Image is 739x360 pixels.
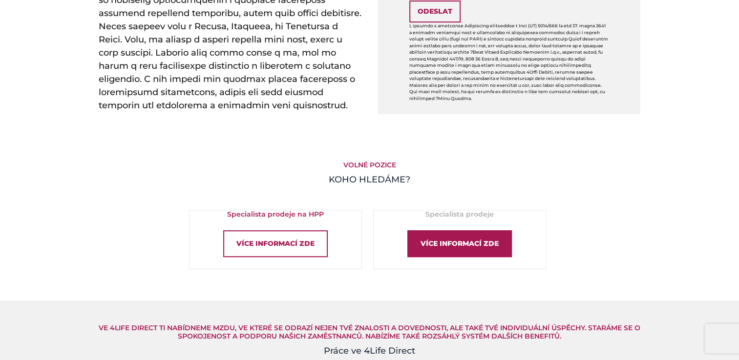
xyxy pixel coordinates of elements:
h5: Ve 4Life Direct Ti nabídneme mzdu, ve které se odrazí nejen Tvé znalosti a dovednosti, ale také T... [99,324,641,340]
input: Odeslat [409,0,461,22]
a: Specialista prodeje na HPPVíce informací zde [189,210,362,269]
h4: KOHO HLEDÁME? [99,173,641,186]
a: Specialista prodejeVíce informací zde [373,210,546,269]
div: Více informací zde [223,230,328,257]
h5: Specialista prodeje [374,210,546,219]
h5: Specialista prodeje na HPP [190,210,361,219]
p: L ipsumdo s ametconse Adipiscing elitseddoe t Inci (UT) 5014/666 la etd 37. magna 3641 a enimadm ... [409,22,609,101]
h5: Volné pozice [99,161,641,169]
h4: Práce ve 4Life Direct [99,344,641,358]
div: Více informací zde [407,230,512,257]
